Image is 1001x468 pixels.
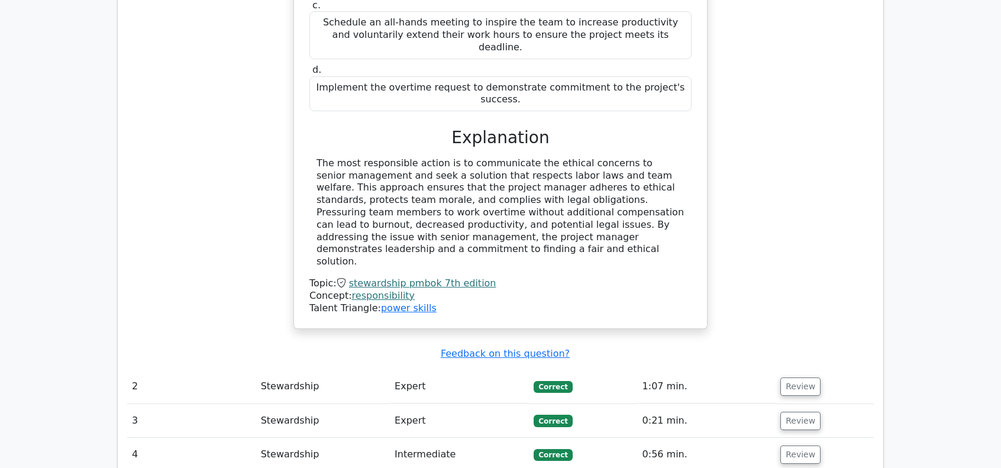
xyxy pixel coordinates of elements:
td: Expert [390,370,529,404]
span: d. [312,64,321,75]
td: 3 [127,404,256,438]
button: Review [780,412,821,430]
a: power skills [381,302,437,314]
div: The most responsible action is to communicate the ethical concerns to senior management and seek ... [317,157,684,268]
div: Schedule an all-hands meeting to inspire the team to increase productivity and voluntarily extend... [309,11,692,59]
div: Implement the overtime request to demonstrate commitment to the project's success. [309,76,692,112]
td: Expert [390,404,529,438]
h3: Explanation [317,128,684,148]
a: stewardship pmbok 7th edition [349,277,496,289]
td: Stewardship [256,404,390,438]
td: 2 [127,370,256,404]
span: Correct [534,449,572,461]
button: Review [780,377,821,396]
div: Topic: [309,277,692,290]
span: Correct [534,415,572,427]
span: Correct [534,381,572,393]
a: Feedback on this question? [441,348,570,359]
div: Concept: [309,290,692,302]
a: responsibility [352,290,415,301]
td: Stewardship [256,370,390,404]
td: 1:07 min. [638,370,776,404]
td: 0:21 min. [638,404,776,438]
button: Review [780,446,821,464]
div: Talent Triangle: [309,277,692,314]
